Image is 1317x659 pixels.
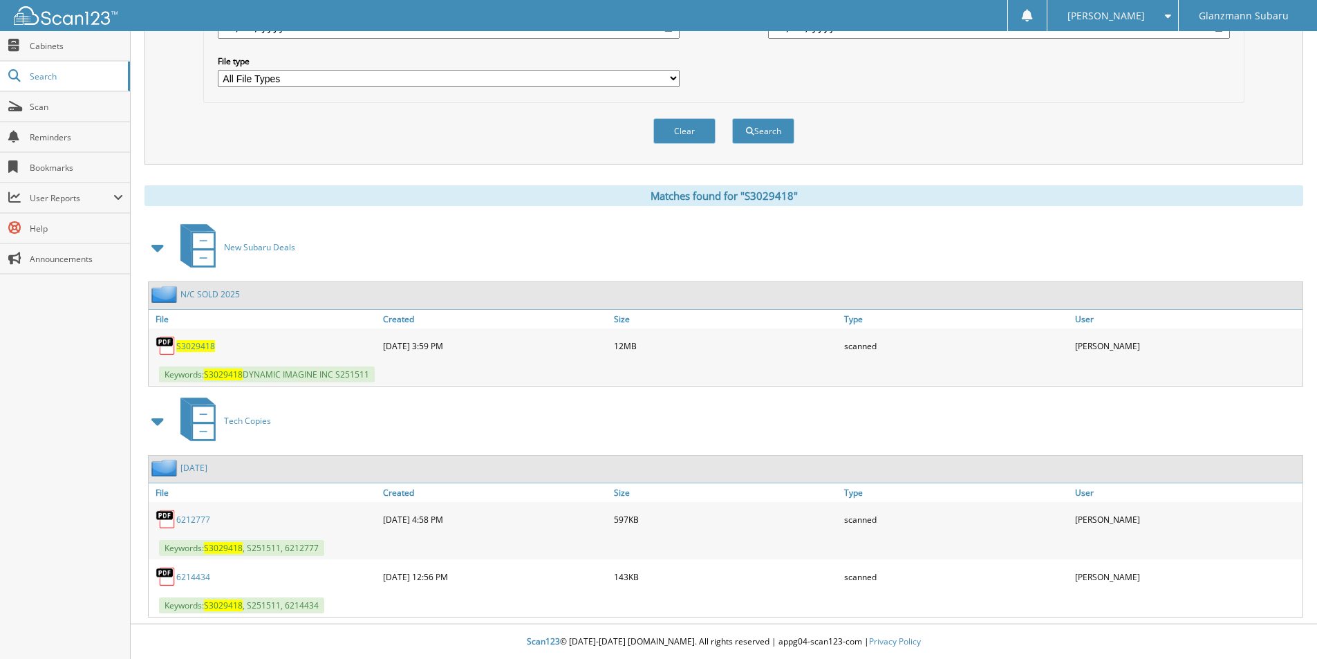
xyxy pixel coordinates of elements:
span: Search [30,71,121,82]
div: © [DATE]-[DATE] [DOMAIN_NAME]. All rights reserved | appg04-scan123-com | [131,625,1317,659]
div: Matches found for "S3029418" [144,185,1303,206]
a: S3029418 [176,340,215,352]
a: Privacy Policy [869,635,921,647]
span: Scan [30,101,123,113]
div: [PERSON_NAME] [1072,563,1302,591]
span: [PERSON_NAME] [1067,12,1145,20]
a: Tech Copies [172,393,271,448]
img: folder2.png [151,459,180,476]
img: PDF.png [156,335,176,356]
img: folder2.png [151,286,180,303]
iframe: Chat Widget [1248,593,1317,659]
a: Size [610,483,841,502]
div: scanned [841,332,1072,360]
a: User [1072,310,1302,328]
div: [PERSON_NAME] [1072,505,1302,533]
div: 12MB [610,332,841,360]
a: File [149,310,380,328]
a: 6214434 [176,571,210,583]
span: Keywords: DYNAMIC IMAGINE INC S251511 [159,366,375,382]
a: User [1072,483,1302,502]
img: scan123-logo-white.svg [14,6,118,25]
span: Reminders [30,131,123,143]
span: Cabinets [30,40,123,52]
div: 143KB [610,563,841,591]
div: [PERSON_NAME] [1072,332,1302,360]
span: Glanzmann Subaru [1199,12,1289,20]
span: New Subaru Deals [224,241,295,253]
img: PDF.png [156,566,176,587]
span: Scan123 [527,635,560,647]
a: New Subaru Deals [172,220,295,275]
a: Size [610,310,841,328]
a: Created [380,310,610,328]
span: Help [30,223,123,234]
div: [DATE] 4:58 PM [380,505,610,533]
a: Type [841,483,1072,502]
span: Announcements [30,253,123,265]
div: [DATE] 3:59 PM [380,332,610,360]
label: File type [218,55,680,67]
a: 6212777 [176,514,210,526]
span: S3029418 [204,542,243,554]
div: scanned [841,505,1072,533]
span: S3029418 [204,600,243,611]
button: Clear [653,118,716,144]
img: PDF.png [156,509,176,530]
a: N/C SOLD 2025 [180,288,240,300]
a: Created [380,483,610,502]
a: [DATE] [180,462,207,474]
a: Type [841,310,1072,328]
button: Search [732,118,794,144]
span: S3029418 [204,369,243,380]
span: Bookmarks [30,162,123,174]
div: [DATE] 12:56 PM [380,563,610,591]
span: Tech Copies [224,415,271,427]
a: File [149,483,380,502]
span: Keywords: , S251511, 6212777 [159,540,324,556]
span: Keywords: , S251511, 6214434 [159,597,324,613]
span: User Reports [30,192,113,204]
div: scanned [841,563,1072,591]
div: 597KB [610,505,841,533]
